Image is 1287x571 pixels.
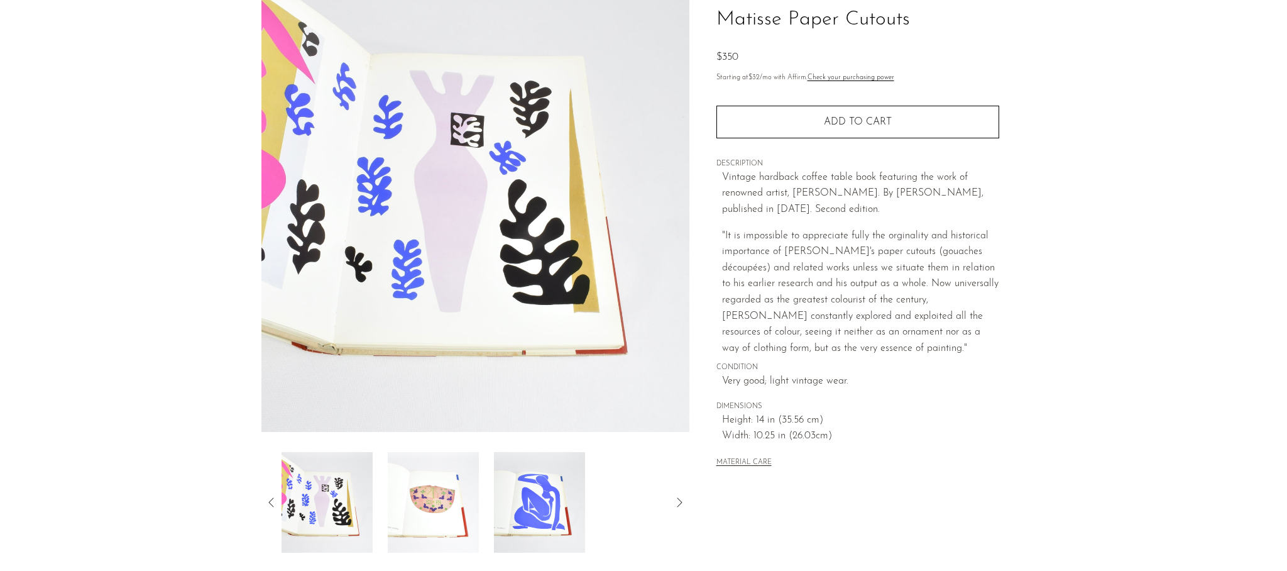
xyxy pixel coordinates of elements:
[716,106,999,138] button: Add to cart
[722,413,999,429] span: Height: 14 in (35.56 cm)
[748,74,760,81] span: $32
[716,458,772,468] button: MATERIAL CARE
[722,228,999,357] p: "It is impossible to appreciate fully the orginality and historical importance of [PERSON_NAME]'s...
[722,428,999,445] span: Width: 10.25 in (26.03cm)
[388,452,479,553] img: Matisse Paper Cutouts
[722,170,999,218] p: Vintage hardback coffee table book featuring the work of renowned artist, [PERSON_NAME]. By [PERS...
[716,4,999,36] h1: Matisse Paper Cutouts
[282,452,373,553] img: Matisse Paper Cutouts
[722,374,999,390] span: Very good; light vintage wear.
[824,117,892,127] span: Add to cart
[716,362,999,374] span: CONDITION
[716,52,738,62] span: $350
[494,452,585,553] img: Matisse Paper Cutouts
[808,74,894,81] a: Check your purchasing power - Learn more about Affirm Financing (opens in modal)
[716,401,999,413] span: DIMENSIONS
[716,72,999,84] p: Starting at /mo with Affirm.
[716,158,999,170] span: DESCRIPTION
